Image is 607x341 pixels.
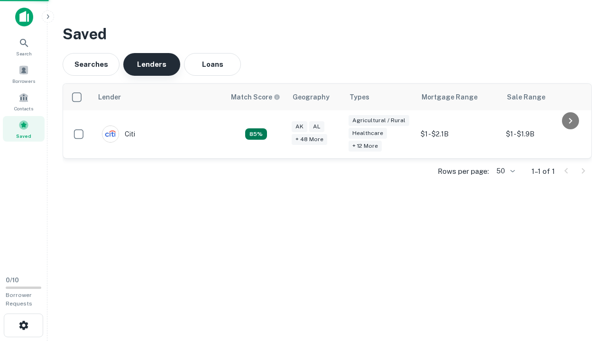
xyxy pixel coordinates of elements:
[349,91,369,103] div: Types
[14,105,33,112] span: Contacts
[12,77,35,85] span: Borrowers
[422,91,478,103] div: Mortgage Range
[501,84,587,110] th: Sale Range
[3,61,45,87] a: Borrowers
[493,164,516,178] div: 50
[560,265,607,311] iframe: Chat Widget
[123,53,180,76] button: Lenders
[231,92,280,102] div: Capitalize uses an advanced AI algorithm to match your search with the best lender. The match sco...
[3,89,45,114] a: Contacts
[3,116,45,142] a: Saved
[6,277,19,284] span: 0 / 10
[184,53,241,76] button: Loans
[245,128,267,140] div: Capitalize uses an advanced AI algorithm to match your search with the best lender. The match sco...
[3,34,45,59] a: Search
[501,110,587,158] td: $1 - $1.9B
[16,50,32,57] span: Search
[225,84,287,110] th: Capitalize uses an advanced AI algorithm to match your search with the best lender. The match sco...
[102,126,135,143] div: Citi
[102,126,119,142] img: picture
[293,91,330,103] div: Geography
[349,141,382,152] div: + 12 more
[344,84,416,110] th: Types
[63,53,120,76] button: Searches
[6,292,32,307] span: Borrower Requests
[92,84,225,110] th: Lender
[15,8,33,27] img: capitalize-icon.png
[292,134,327,145] div: + 48 more
[349,115,409,126] div: Agricultural / Rural
[507,91,545,103] div: Sale Range
[438,166,489,177] p: Rows per page:
[309,121,324,132] div: AL
[16,132,31,140] span: Saved
[292,121,307,132] div: AK
[532,166,555,177] p: 1–1 of 1
[416,84,501,110] th: Mortgage Range
[349,128,387,139] div: Healthcare
[231,92,278,102] h6: Match Score
[287,84,344,110] th: Geography
[63,23,592,45] h3: Saved
[416,110,501,158] td: $1 - $2.1B
[98,91,121,103] div: Lender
